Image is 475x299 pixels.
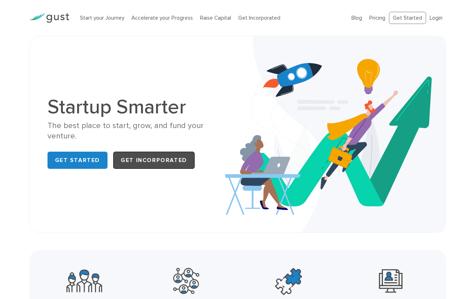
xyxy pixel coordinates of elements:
img: Powerful Partners [173,268,199,294]
a: Get Incorporated [238,15,280,21]
a: Pricing [369,15,385,21]
img: Community Founders [66,268,102,294]
img: Top Accelerators [275,268,302,295]
img: Leading Angel Investment [379,268,402,294]
h1: Startup Smarter [47,97,232,117]
div: The best place to start, grow, and fund your venture. [47,121,232,142]
a: Accelerate your Progress [131,15,193,21]
a: Raise Capital [200,15,231,21]
a: Get Incorporated [113,152,195,169]
a: Start your Journey [80,15,124,21]
a: Get Started [47,152,108,169]
a: Blog [351,15,362,21]
a: Login [430,15,442,21]
img: Startup Smarter Hero [225,36,446,232]
img: Gust Logo [29,13,69,23]
a: Get Started [389,12,426,24]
